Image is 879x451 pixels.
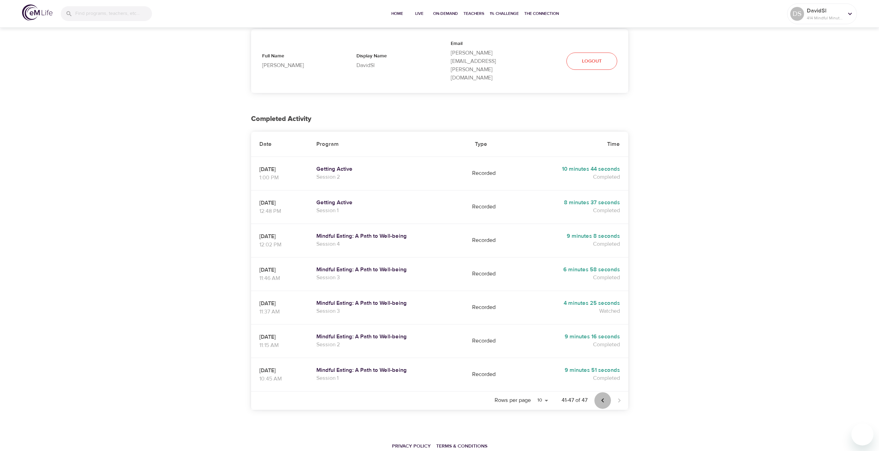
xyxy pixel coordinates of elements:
[562,396,587,404] p: 41-47 of 47
[316,199,458,206] a: Getting Active
[526,340,620,349] p: Completed
[467,358,518,391] td: Recorded
[566,53,617,70] button: Logout
[259,165,300,173] p: [DATE]
[316,233,458,240] a: Mindful Eating: A Path to Well-being
[582,57,602,66] span: Logout
[594,392,611,409] button: Previous page
[526,233,620,240] h5: 9 minutes 8 seconds
[467,324,518,358] td: Recorded
[259,241,300,249] p: 12:02 PM
[467,190,518,224] td: Recorded
[495,396,531,404] p: Rows per page
[411,10,428,17] span: Live
[392,443,431,449] a: Privacy Policy
[790,7,804,21] div: DS
[316,166,458,173] a: Getting Active
[526,273,620,282] p: Completed
[308,132,467,157] th: Program
[259,366,300,375] p: [DATE]
[490,10,519,17] span: 1% Challenge
[467,291,518,324] td: Recorded
[316,273,458,282] p: Session 3
[467,224,518,257] td: Recorded
[526,206,620,215] p: Completed
[526,240,620,248] p: Completed
[464,10,484,17] span: Teachers
[526,300,620,307] h5: 4 minutes 25 seconds
[526,266,620,273] h5: 6 minutes 58 seconds
[356,61,429,69] p: DavidSl
[356,53,429,61] p: Display Name
[518,132,628,157] th: Time
[22,4,52,21] img: logo
[451,49,523,82] p: [PERSON_NAME][EMAIL_ADDRESS][PERSON_NAME][DOMAIN_NAME]
[526,367,620,374] h5: 9 minutes 51 seconds
[526,199,620,206] h5: 8 minutes 37 seconds
[259,266,300,274] p: [DATE]
[251,132,308,157] th: Date
[316,333,458,340] a: Mindful Eating: A Path to Well-being
[259,199,300,207] p: [DATE]
[433,10,458,17] span: On-Demand
[259,308,300,316] p: 11:37 AM
[316,266,458,273] a: Mindful Eating: A Path to Well-being
[467,132,518,157] th: Type
[807,15,843,21] p: 414 Mindful Minutes
[526,374,620,382] p: Completed
[451,40,523,49] p: Email
[526,173,620,181] p: Completed
[259,341,300,349] p: 11:15 AM
[316,300,458,307] a: Mindful Eating: A Path to Well-being
[467,257,518,291] td: Recorded
[259,299,300,308] p: [DATE]
[251,115,628,123] h2: Completed Activity
[436,443,487,449] a: Terms & Conditions
[807,7,843,15] p: DavidSl
[259,173,300,182] p: 1:00 PM
[259,274,300,282] p: 11:46 AM
[467,157,518,190] td: Recorded
[316,307,458,315] p: Session 3
[316,206,458,215] p: Session 1
[262,61,334,69] p: [PERSON_NAME]
[262,53,334,61] p: Full Name
[316,374,458,382] p: Session 1
[316,367,458,374] a: Mindful Eating: A Path to Well-being
[524,10,559,17] span: The Connection
[389,10,405,17] span: Home
[316,173,458,181] p: Session 2
[259,375,300,383] p: 10:45 AM
[259,333,300,341] p: [DATE]
[526,166,620,173] h5: 10 minutes 44 seconds
[259,232,300,241] p: [DATE]
[75,6,152,21] input: Find programs, teachers, etc...
[534,395,551,406] select: Rows per page
[316,240,458,248] p: Session 4
[259,207,300,215] p: 12:48 PM
[526,307,620,315] p: Watched
[851,423,873,445] iframe: Button to launch messaging window
[316,340,458,349] p: Session 2
[526,333,620,340] h5: 9 minutes 16 seconds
